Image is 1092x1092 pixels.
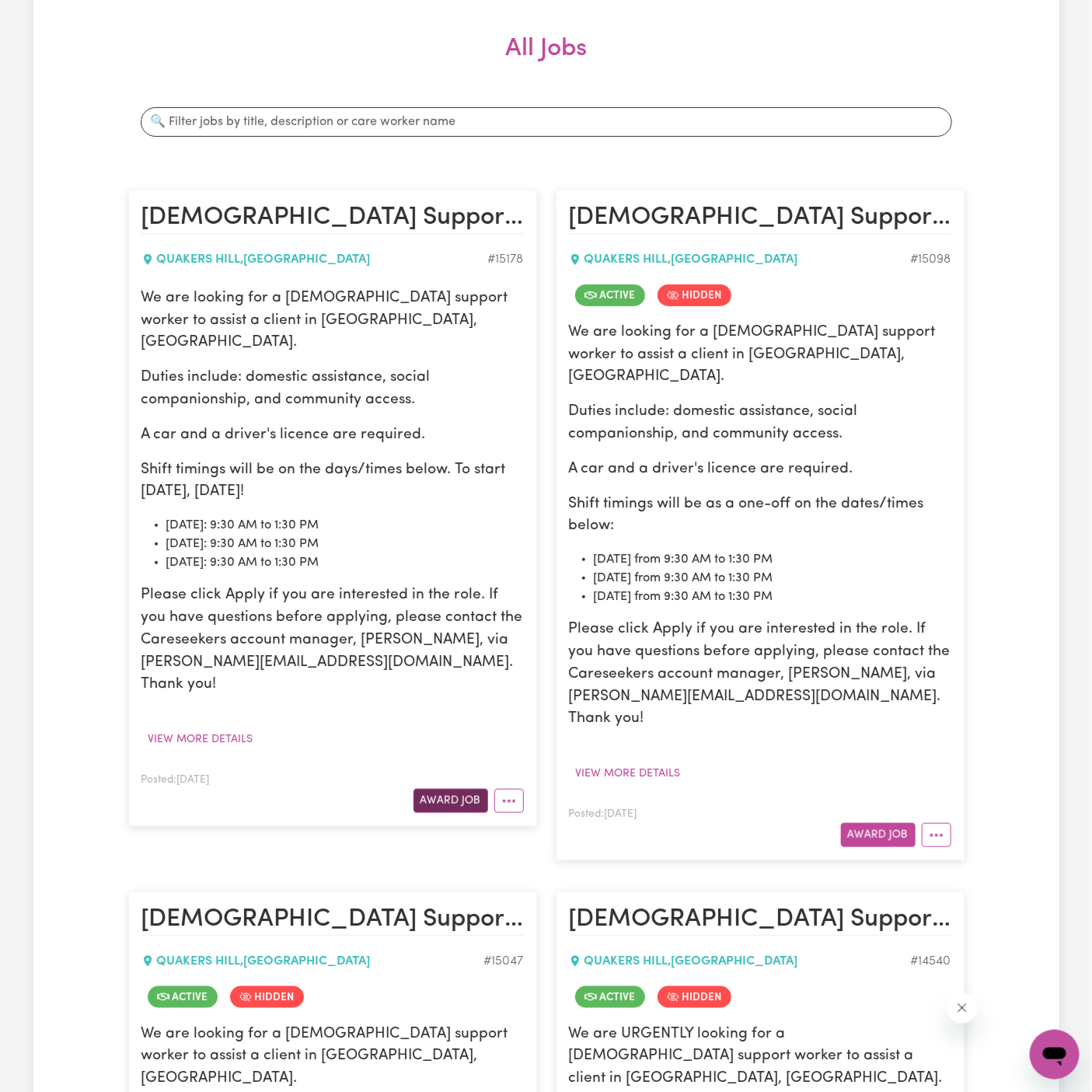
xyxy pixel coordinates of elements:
[569,762,688,786] button: View more details
[1030,1030,1080,1080] iframe: Button to launch messaging window
[141,107,952,137] input: 🔍 Filter jobs by title, description or care worker name
[658,284,731,306] span: Job is hidden
[413,789,488,813] button: Award Job
[911,952,951,971] div: Job ID #14540
[166,516,524,535] li: [DATE]: 9:30 AM to 1:30 PM
[488,250,524,269] div: Job ID #15178
[569,322,951,389] p: We are looking for a [DEMOGRAPHIC_DATA] support worker to assist a client in [GEOGRAPHIC_DATA], [...
[569,952,911,971] div: QUAKERS HILL , [GEOGRAPHIC_DATA]
[141,1024,524,1090] p: We are looking for a [DEMOGRAPHIC_DATA] support worker to assist a client in [GEOGRAPHIC_DATA], [...
[911,250,951,269] div: Job ID #15098
[569,401,951,446] p: Duties include: domestic assistance, social companionship, and community access.
[141,288,524,354] p: We are looking for a [DEMOGRAPHIC_DATA] support worker to assist a client in [GEOGRAPHIC_DATA], [...
[594,569,951,588] li: [DATE] from 9:30 AM to 1:30 PM
[569,203,951,234] h2: Female Support Worker Needed In Quakers Hill, NSW
[141,905,524,936] h2: Female Support Worker Needed In Quakers Hill, NSW
[141,584,524,696] p: Please click Apply if you are interested in the role. If you have questions before applying, plea...
[128,34,965,89] h2: All Jobs
[947,993,978,1024] iframe: Close message
[166,535,524,553] li: [DATE]: 9:30 AM to 1:30 PM
[230,986,304,1008] span: Job is hidden
[166,553,524,572] li: [DATE]: 9:30 AM to 1:30 PM
[569,905,951,936] h2: Female Support Worker Needed Fortnight Saturday In Quakers Hill, NSW
[594,588,951,606] li: [DATE] from 9:30 AM to 1:30 PM
[141,459,524,504] p: Shift timings will be on the days/times below. To start [DATE], [DATE]!
[569,250,911,269] div: QUAKERS HILL , [GEOGRAPHIC_DATA]
[594,550,951,569] li: [DATE] from 9:30 AM to 1:30 PM
[841,823,916,847] button: Award Job
[141,424,524,447] p: A car and a driver's licence are required.
[141,203,524,234] h2: Female Support Worker Needed In Quakers Hill, NSW
[141,775,210,785] span: Posted: [DATE]
[569,459,951,481] p: A car and a driver's licence are required.
[569,809,637,819] span: Posted: [DATE]
[141,952,484,971] div: QUAKERS HILL , [GEOGRAPHIC_DATA]
[658,986,731,1008] span: Job is hidden
[141,727,260,752] button: View more details
[494,789,524,813] button: More options
[569,619,951,731] p: Please click Apply if you are interested in the role. If you have questions before applying, plea...
[141,250,488,269] div: QUAKERS HILL , [GEOGRAPHIC_DATA]
[9,11,94,23] span: Need any help?
[484,952,524,971] div: Job ID #15047
[569,494,951,539] p: Shift timings will be as a one-off on the dates/times below:
[575,986,645,1008] span: Job is active
[569,1024,951,1090] p: We are URGENTLY looking for a [DEMOGRAPHIC_DATA] support worker to assist a client in [GEOGRAPHIC...
[141,367,524,412] p: Duties include: domestic assistance, social companionship, and community access.
[922,823,951,847] button: More options
[575,284,645,306] span: Job is active
[148,986,218,1008] span: Job is active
